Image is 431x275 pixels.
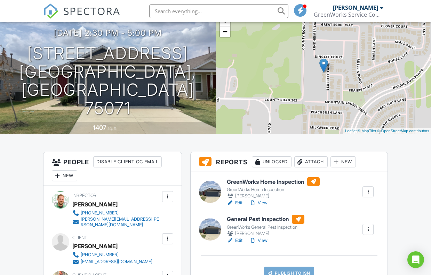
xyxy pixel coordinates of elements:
[249,237,268,244] a: View
[149,4,288,18] input: Search everything...
[407,251,424,268] div: Open Intercom Messenger
[345,129,357,133] a: Leaflet
[227,187,320,192] div: GreenWorks Home Inspection
[227,177,320,199] a: GreenWorks Home Inspection GreenWorks Home Inspection [PERSON_NAME]
[43,3,58,19] img: The Best Home Inspection Software - Spectora
[54,28,162,38] h3: [DATE] 2:30 pm - 5:00 pm
[252,156,292,167] div: Unlocked
[72,235,87,240] span: Client
[43,152,182,186] h3: People
[81,217,160,228] div: [PERSON_NAME][EMAIL_ADDRESS][PERSON_NAME][DOMAIN_NAME]
[227,199,242,206] a: Edit
[72,241,118,251] div: [PERSON_NAME]
[249,199,268,206] a: View
[11,44,205,118] h1: [STREET_ADDRESS] [GEOGRAPHIC_DATA], [GEOGRAPHIC_DATA] 75071
[220,26,230,37] a: Zoom out
[227,177,320,186] h6: GreenWorks Home Inspection
[72,193,96,198] span: Inspector
[72,210,160,217] a: [PHONE_NUMBER]
[81,252,119,258] div: [PHONE_NUMBER]
[72,258,152,265] a: [EMAIL_ADDRESS][DOMAIN_NAME]
[81,210,119,216] div: [PHONE_NUMBER]
[107,126,117,131] span: sq. ft.
[191,152,388,172] h3: Reports
[314,11,383,18] div: GreenWorks Service Company
[93,124,106,131] div: 1407
[343,128,431,134] div: |
[358,129,376,133] a: © MapTiler
[52,170,77,181] div: New
[72,217,160,228] a: [PERSON_NAME][EMAIL_ADDRESS][PERSON_NAME][DOMAIN_NAME]
[93,156,162,167] div: Disable Client CC Email
[330,156,356,167] div: New
[333,4,378,11] div: [PERSON_NAME]
[81,259,152,265] div: [EMAIL_ADDRESS][DOMAIN_NAME]
[294,156,328,167] div: Attach
[227,225,304,230] div: GreenWorks General Pest Inspection
[227,192,320,199] div: [PERSON_NAME]
[227,237,242,244] a: Edit
[72,199,118,210] div: [PERSON_NAME]
[227,215,304,237] a: General Pest Inspection GreenWorks General Pest Inspection [PERSON_NAME]
[377,129,429,133] a: © OpenStreetMap contributors
[72,251,152,258] a: [PHONE_NUMBER]
[63,3,120,18] span: SPECTORA
[43,9,120,24] a: SPECTORA
[227,215,304,224] h6: General Pest Inspection
[227,230,304,237] div: [PERSON_NAME]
